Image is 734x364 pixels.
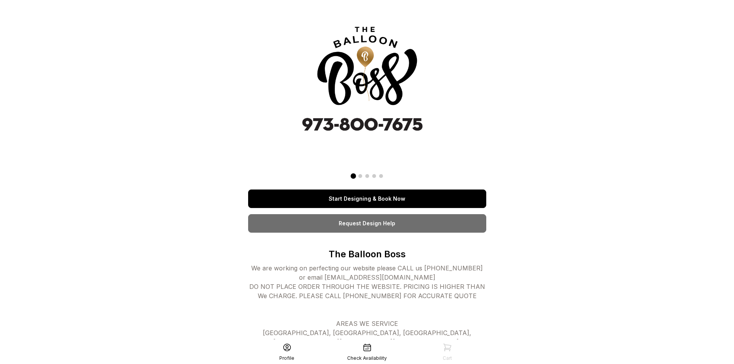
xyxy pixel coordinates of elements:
[248,214,486,233] a: Request Design Help
[347,355,387,361] div: Check Availability
[248,190,486,208] a: Start Designing & Book Now
[443,355,452,361] div: Cart
[279,355,294,361] div: Profile
[248,248,486,260] p: The Balloon Boss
